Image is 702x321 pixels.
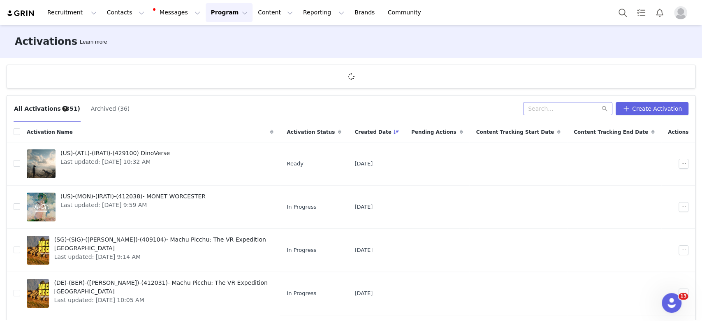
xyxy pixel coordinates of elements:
button: Recruitment [42,3,102,22]
button: Program [206,3,253,22]
span: Last updated: [DATE] 10:05 AM [54,296,269,305]
span: In Progress [287,246,316,254]
span: (SG)-(SIG)-([PERSON_NAME])-(409104)- Machu Picchu: The VR Expedition [GEOGRAPHIC_DATA] [54,235,269,253]
span: In Progress [287,289,316,298]
span: Content Tracking End Date [574,128,648,136]
button: Create Activation [616,102,688,115]
span: Created Date [354,128,392,136]
span: Content Tracking Start Date [476,128,554,136]
span: [DATE] [354,289,373,298]
iframe: Intercom live chat [662,293,681,313]
a: Brands [350,3,382,22]
span: [DATE] [354,160,373,168]
span: Activation Name [27,128,73,136]
div: Actions [661,123,695,141]
span: Activation Status [287,128,335,136]
span: [DATE] [354,203,373,211]
a: (US)-(MON)-(IRATI)-(412038)- MONET WORCESTERLast updated: [DATE] 9:59 AM [27,191,273,223]
img: placeholder-profile.jpg [674,6,687,19]
a: (SG)-(SIG)-([PERSON_NAME])-(409104)- Machu Picchu: The VR Expedition [GEOGRAPHIC_DATA]Last update... [27,234,273,267]
button: Search [614,3,632,22]
h3: Activations [15,34,77,49]
span: Last updated: [DATE] 10:32 AM [60,158,170,166]
i: icon: search [602,106,607,112]
button: Archived (36) [90,102,130,115]
button: All Activations (351) [14,102,81,115]
span: (US)-(ATL)-(IRATI)-(429100) DinoVerse [60,149,170,158]
span: (US)-(MON)-(IRATI)-(412038)- MONET WORCESTER [60,192,206,201]
button: Notifications [651,3,669,22]
span: Last updated: [DATE] 9:14 AM [54,253,269,261]
button: Content [253,3,298,22]
input: Search... [523,102,612,115]
a: Community [383,3,430,22]
span: (DE)-(BER)-([PERSON_NAME])-(412031)- Machu Picchu: The VR Expedition [GEOGRAPHIC_DATA] [54,279,269,296]
a: Tasks [632,3,650,22]
a: (US)-(ATL)-(IRATI)-(429100) DinoVerseLast updated: [DATE] 10:32 AM [27,147,273,180]
span: [DATE] [354,246,373,254]
button: Messages [150,3,205,22]
img: grin logo [7,9,35,17]
span: In Progress [287,203,316,211]
span: Pending Actions [411,128,456,136]
span: Ready [287,160,303,168]
button: Reporting [298,3,349,22]
button: Contacts [102,3,149,22]
a: (DE)-(BER)-([PERSON_NAME])-(412031)- Machu Picchu: The VR Expedition [GEOGRAPHIC_DATA]Last update... [27,277,273,310]
div: Tooltip anchor [61,105,69,112]
span: Last updated: [DATE] 9:59 AM [60,201,206,209]
span: 13 [679,293,688,300]
div: Tooltip anchor [78,38,109,46]
button: Profile [669,6,695,19]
